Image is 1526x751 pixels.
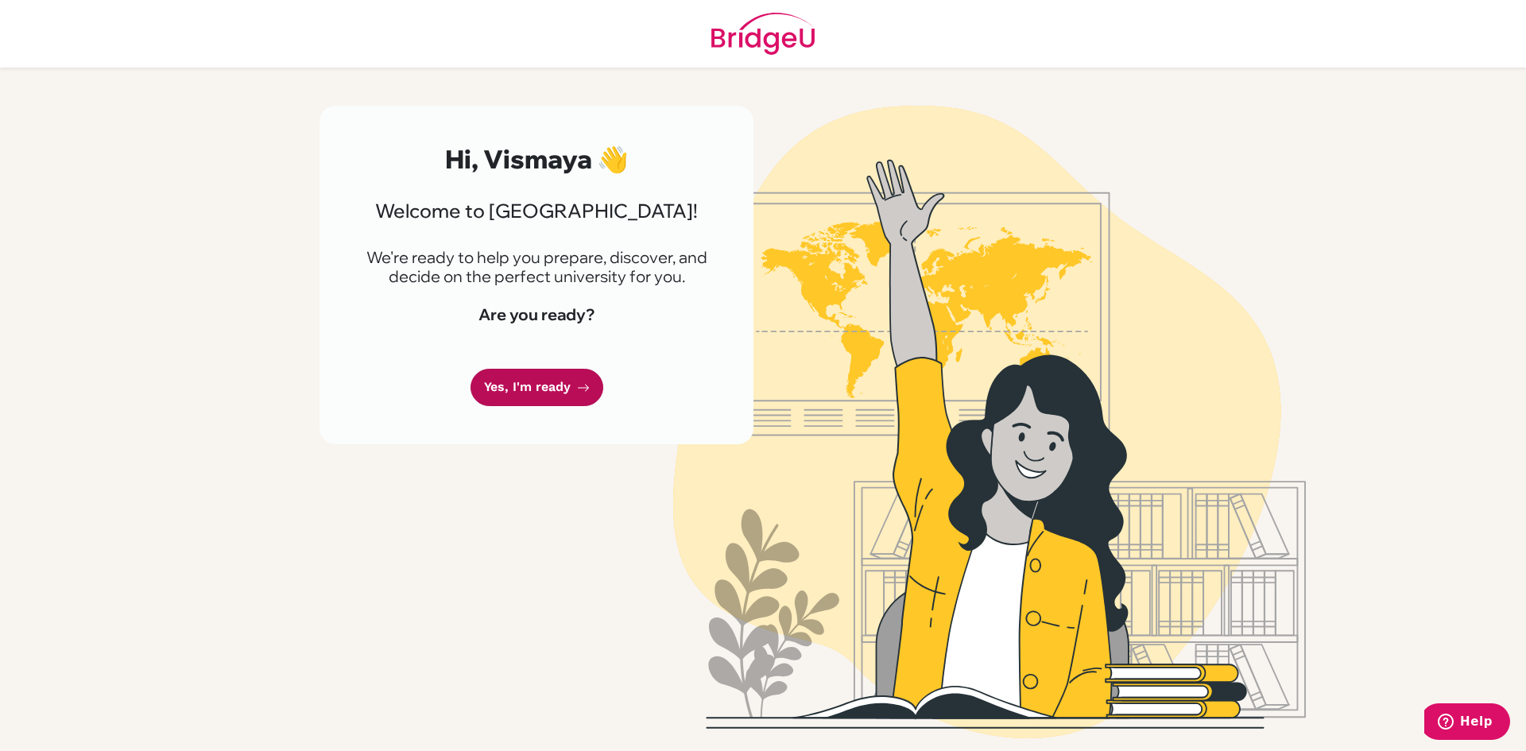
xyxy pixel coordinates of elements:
h4: Are you ready? [358,305,715,324]
img: Welcome to Bridge U [536,106,1443,738]
h3: Welcome to [GEOGRAPHIC_DATA]! [358,199,715,223]
p: We're ready to help you prepare, discover, and decide on the perfect university for you. [358,248,715,286]
iframe: Opens a widget where you can find more information [1424,703,1510,743]
a: Yes, I'm ready [471,369,603,406]
h2: Hi, Vismaya 👋 [358,144,715,174]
